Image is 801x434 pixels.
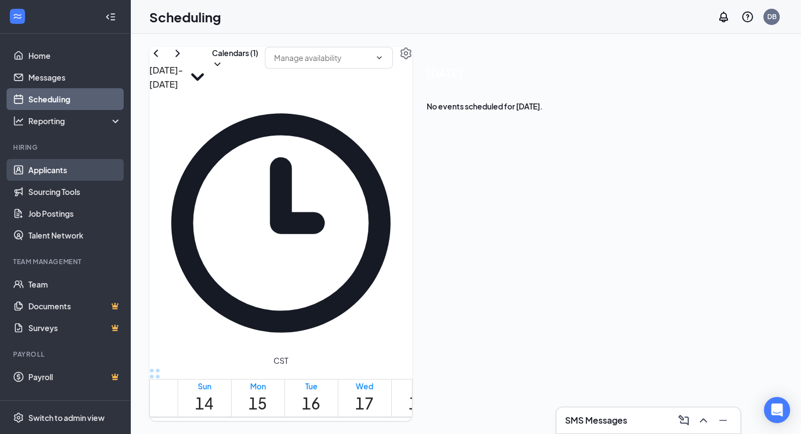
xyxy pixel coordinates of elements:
[28,66,122,88] a: Messages
[246,380,269,417] a: September 15, 2025
[355,381,374,392] div: Wed
[274,354,288,366] span: CST
[764,397,790,423] div: Open Intercom Messenger
[409,381,427,392] div: Thu
[353,380,376,417] a: September 17, 2025
[13,143,119,152] div: Hiring
[212,59,223,70] svg: ChevronDown
[28,224,122,246] a: Talent Network
[697,414,710,427] svg: ChevronUp
[355,392,374,415] h1: 17
[767,12,776,21] div: DB
[300,380,323,417] a: September 16, 2025
[248,381,267,392] div: Mon
[717,414,730,427] svg: Minimize
[399,47,412,60] svg: Settings
[149,91,412,354] svg: Clock
[406,380,429,417] a: September 18, 2025
[248,392,267,415] h1: 15
[677,414,690,427] svg: ComposeMessage
[427,100,543,112] span: No events scheduled for [DATE].
[28,115,122,126] div: Reporting
[302,381,320,392] div: Tue
[741,10,754,23] svg: QuestionInfo
[399,47,412,91] a: Settings
[13,257,119,266] div: Team Management
[375,53,384,62] svg: ChevronDown
[274,52,371,64] input: Manage availability
[149,47,162,60] svg: ChevronLeft
[28,159,122,181] a: Applicants
[13,412,24,423] svg: Settings
[409,392,427,415] h1: 18
[714,412,732,429] button: Minimize
[13,115,24,126] svg: Analysis
[565,414,627,426] h3: SMS Messages
[195,392,214,415] h1: 14
[28,366,122,388] a: PayrollCrown
[28,317,122,339] a: SurveysCrown
[695,412,712,429] button: ChevronUp
[149,63,183,91] h3: [DATE] - [DATE]
[193,380,216,417] a: September 14, 2025
[28,273,122,295] a: Team
[28,45,122,66] a: Home
[13,350,119,359] div: Payroll
[302,392,320,415] h1: 16
[28,88,122,110] a: Scheduling
[28,203,122,224] a: Job Postings
[28,295,122,317] a: DocumentsCrown
[149,8,221,26] h1: Scheduling
[675,412,693,429] button: ComposeMessage
[28,181,122,203] a: Sourcing Tools
[28,412,105,423] div: Switch to admin view
[105,11,116,22] svg: Collapse
[195,381,214,392] div: Sun
[183,63,212,91] svg: SmallChevronDown
[427,64,543,81] span: [DATE]
[212,47,258,70] button: Calendars (1)ChevronDown
[171,47,184,60] svg: ChevronRight
[717,10,730,23] svg: Notifications
[12,11,23,22] svg: WorkstreamLogo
